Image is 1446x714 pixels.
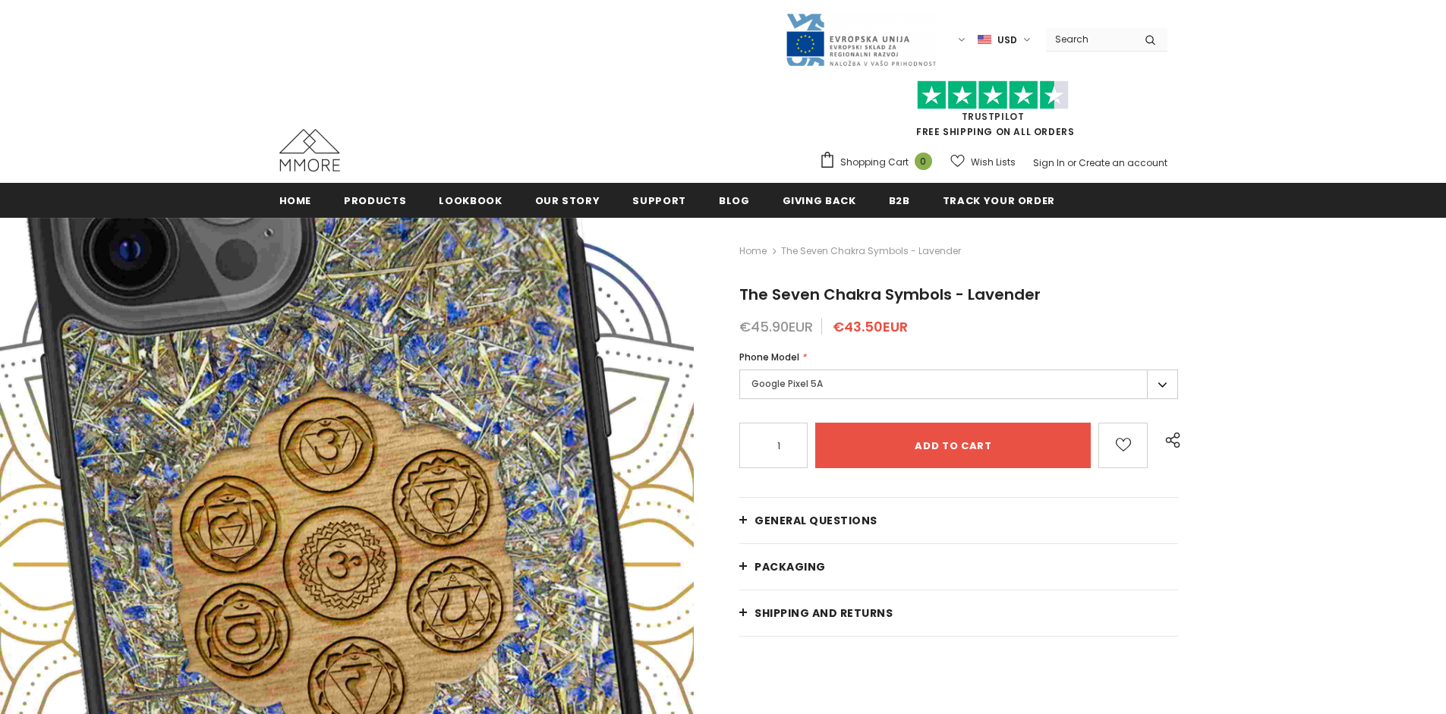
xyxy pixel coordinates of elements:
a: Home [279,183,312,217]
span: Wish Lists [971,155,1016,170]
a: PACKAGING [739,544,1178,590]
a: Wish Lists [950,149,1016,175]
span: General Questions [755,513,877,528]
input: Add to cart [815,423,1091,468]
span: The Seven Chakra Symbols - Lavender [781,242,961,260]
a: General Questions [739,498,1178,543]
a: support [632,183,686,217]
span: The Seven Chakra Symbols - Lavender [739,284,1041,305]
img: USD [978,33,991,46]
a: Blog [719,183,750,217]
img: Trust Pilot Stars [917,80,1069,110]
span: Giving back [783,193,856,208]
label: Google Pixel 5A [739,370,1178,399]
span: FREE SHIPPING ON ALL ORDERS [819,87,1167,138]
a: Home [739,242,767,260]
span: Phone Model [739,351,799,363]
span: €45.90EUR [739,317,813,336]
span: Shopping Cart [840,155,909,170]
img: Javni Razpis [785,12,937,68]
a: Trustpilot [962,110,1025,123]
span: Our Story [535,193,600,208]
a: B2B [889,183,910,217]
span: or [1067,156,1076,169]
a: Javni Razpis [785,33,937,46]
span: Track your order [943,193,1055,208]
span: Blog [719,193,750,208]
a: Create an account [1079,156,1167,169]
img: MMORE Cases [279,129,340,171]
span: PACKAGING [755,559,826,574]
span: USD [997,33,1017,48]
span: Lookbook [439,193,502,208]
span: Shipping and returns [755,605,893,621]
span: Home [279,193,312,208]
a: Shopping Cart 0 [819,151,940,174]
span: 0 [915,153,932,170]
a: Lookbook [439,183,502,217]
a: Giving back [783,183,856,217]
a: Track your order [943,183,1055,217]
span: support [632,193,686,208]
a: Shipping and returns [739,590,1178,636]
a: Products [344,183,406,217]
span: Products [344,193,406,208]
a: Our Story [535,183,600,217]
a: Sign In [1033,156,1065,169]
input: Search Site [1046,28,1133,50]
span: €43.50EUR [833,317,908,336]
span: B2B [889,193,910,208]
